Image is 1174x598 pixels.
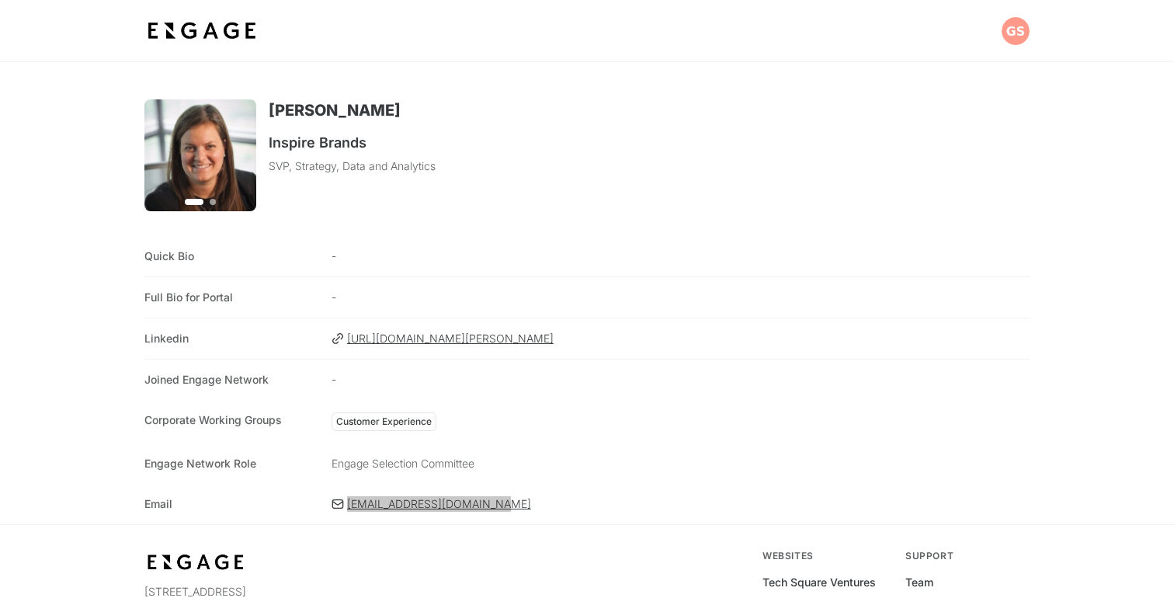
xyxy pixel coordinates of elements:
[347,496,1030,512] span: [EMAIL_ADDRESS][DOMAIN_NAME]
[336,415,432,427] span: Customer Experience
[144,372,319,388] span: Joined Engage Network
[332,456,1030,471] p: Engage Selection Committee
[144,496,319,512] span: Email
[762,550,887,562] div: Websites
[144,249,319,264] span: Quick Bio
[1002,17,1030,45] button: Open profile menu
[269,158,436,174] p: SVP, Strategy, Data and Analytics
[144,412,319,428] span: Corporate Working Groups
[762,575,876,590] a: Tech Square Ventures
[332,496,1030,512] a: [EMAIL_ADDRESS][DOMAIN_NAME]
[332,331,1030,346] a: [URL][DOMAIN_NAME][PERSON_NAME]
[332,290,1030,305] span: -
[332,372,1030,388] span: -
[269,134,436,152] h2: Inspire Brands
[332,249,1030,264] span: -
[347,331,1030,346] span: [URL][DOMAIN_NAME][PERSON_NAME]
[144,331,319,346] span: Linkedin
[905,575,933,590] a: Team
[144,290,319,305] span: Full Bio for Portal
[144,99,256,211] img: Fq0C7aZm8286Meh-VhCOrWHfOq70x0WpBPTGDukMBwk
[1002,17,1030,45] img: Profile picture of Gareth Sudul
[269,99,436,121] h1: [PERSON_NAME]
[144,550,247,575] img: bdf1fb74-1727-4ba0-a5bd-bc74ae9fc70b.jpeg
[144,17,259,45] img: bdf1fb74-1727-4ba0-a5bd-bc74ae9fc70b.jpeg
[144,456,319,471] span: Engage Network Role
[905,550,1030,562] div: Support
